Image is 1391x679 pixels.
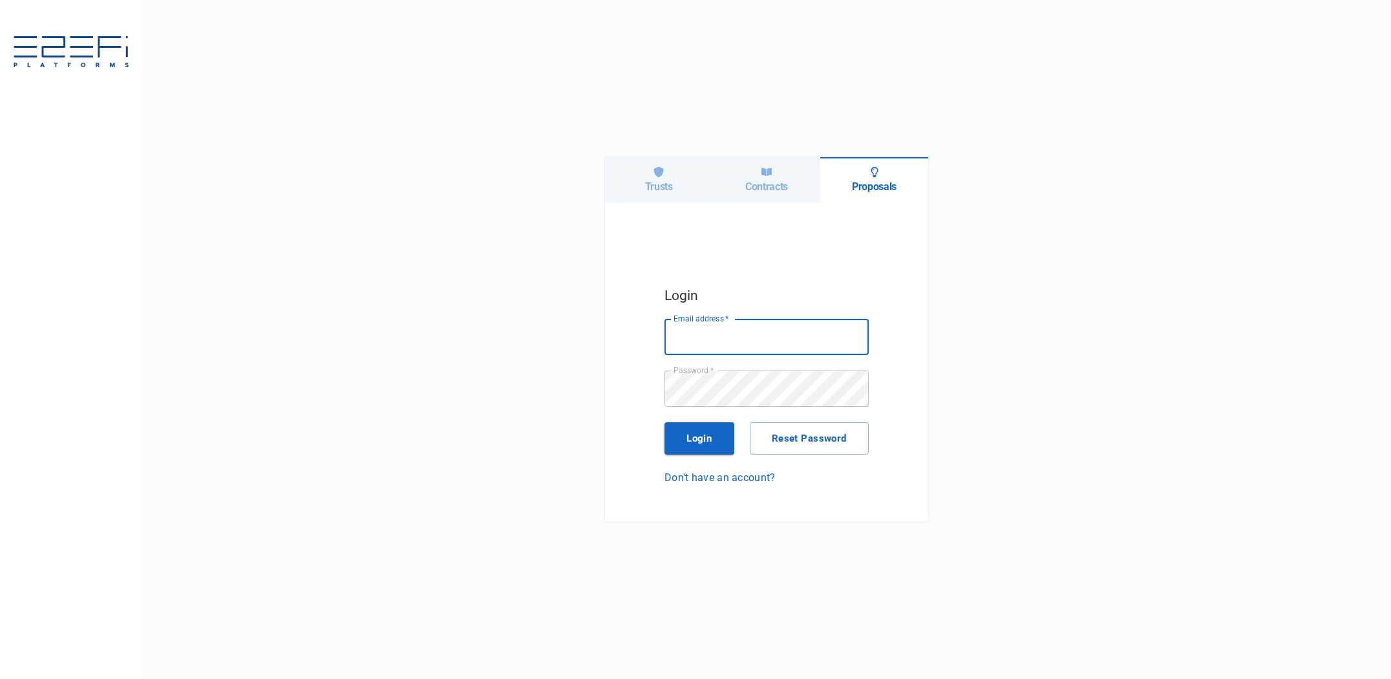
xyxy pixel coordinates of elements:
a: Don't have an account? [664,470,869,485]
h6: Contracts [745,180,788,193]
label: Password [674,365,714,376]
label: Email address [674,313,729,324]
button: Login [664,422,734,455]
h6: Trusts [645,180,673,193]
button: Reset Password [750,422,869,455]
img: E2EFiPLATFORMS-7f06cbf9.svg [13,36,129,70]
h5: Login [664,285,869,307]
h6: Proposals [852,180,897,193]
